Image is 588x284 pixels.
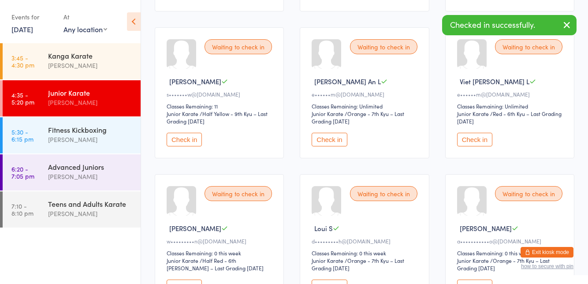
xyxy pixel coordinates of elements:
[167,257,264,272] span: / Half Red - 6th [PERSON_NAME] – Last Grading [DATE]
[167,90,275,98] div: s•••••••w@[DOMAIN_NAME]
[167,249,275,257] div: Classes Remaining: 0 this week
[350,39,417,54] div: Waiting to check in
[457,102,565,110] div: Classes Remaining: Unlimited
[167,102,275,110] div: Classes Remaining: 11
[457,110,562,125] span: / Red - 6th Kyu – Last Grading [DATE]
[3,191,141,228] a: 7:10 -8:10 pmTeens and Adults Karate[PERSON_NAME]
[457,110,489,117] div: Junior Karate
[312,237,420,245] div: d•••••••••h@[DOMAIN_NAME]
[312,133,347,146] button: Check in
[312,110,343,117] div: Junior Karate
[312,249,420,257] div: Classes Remaining: 0 this week
[3,117,141,153] a: 5:30 -6:15 pmFitness Kickboxing[PERSON_NAME]
[312,102,420,110] div: Classes Remaining: Unlimited
[167,110,198,117] div: Junior Karate
[457,237,565,245] div: a•••••••••••o@[DOMAIN_NAME]
[11,165,34,179] time: 6:20 - 7:05 pm
[521,263,573,269] button: how to secure with pin
[48,209,133,219] div: [PERSON_NAME]
[169,77,221,86] span: [PERSON_NAME]
[167,133,202,146] button: Check in
[167,237,275,245] div: w•••••••••n@[DOMAIN_NAME]
[48,199,133,209] div: Teens and Adults Karate
[11,10,55,24] div: Events for
[312,90,420,98] div: e••••••m@[DOMAIN_NAME]
[167,257,198,264] div: Junior Karate
[3,80,141,116] a: 4:35 -5:20 pmJunior Karate[PERSON_NAME]
[167,110,268,125] span: / Half Yellow - 9th Kyu – Last Grading [DATE]
[63,24,107,34] div: Any location
[457,133,492,146] button: Check in
[457,257,550,272] span: / Orange - 7th Kyu – Last Grading [DATE]
[11,24,33,34] a: [DATE]
[48,162,133,172] div: Advanced Juniors
[48,172,133,182] div: [PERSON_NAME]
[11,128,33,142] time: 5:30 - 6:15 pm
[205,186,272,201] div: Waiting to check in
[495,186,562,201] div: Waiting to check in
[457,249,565,257] div: Classes Remaining: 0 this week
[3,43,141,79] a: 3:45 -4:30 pmKanga Karate[PERSON_NAME]
[11,54,34,68] time: 3:45 - 4:30 pm
[314,77,381,86] span: [PERSON_NAME] An L
[314,224,333,233] span: Loui S
[48,88,133,97] div: Junior Karate
[48,135,133,145] div: [PERSON_NAME]
[457,90,565,98] div: e••••••m@[DOMAIN_NAME]
[48,60,133,71] div: [PERSON_NAME]
[11,91,34,105] time: 4:35 - 5:20 pm
[350,186,417,201] div: Waiting to check in
[312,257,343,264] div: Junior Karate
[521,247,573,258] button: Exit kiosk mode
[460,77,529,86] span: Viet [PERSON_NAME] L
[495,39,562,54] div: Waiting to check in
[48,125,133,135] div: Fitness Kickboxing
[312,257,404,272] span: / Orange - 7th Kyu – Last Grading [DATE]
[48,97,133,108] div: [PERSON_NAME]
[169,224,221,233] span: [PERSON_NAME]
[312,110,404,125] span: / Orange - 7th Kyu – Last Grading [DATE]
[11,202,33,217] time: 7:10 - 8:10 pm
[48,51,133,60] div: Kanga Karate
[205,39,272,54] div: Waiting to check in
[63,10,107,24] div: At
[460,224,512,233] span: [PERSON_NAME]
[442,15,577,35] div: Checked in successfully.
[3,154,141,191] a: 6:20 -7:05 pmAdvanced Juniors[PERSON_NAME]
[457,257,489,264] div: Junior Karate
